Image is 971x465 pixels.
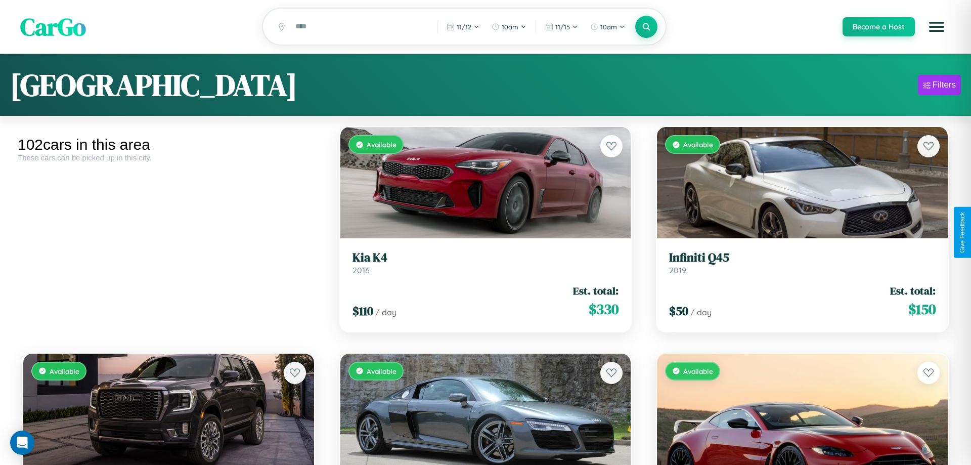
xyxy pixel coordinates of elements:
div: These cars can be picked up in this city. [18,153,320,162]
span: / day [690,307,712,317]
button: 10am [585,19,630,35]
span: Available [367,367,396,375]
span: 2016 [352,265,370,275]
span: Est. total: [573,283,619,298]
div: 102 cars in this area [18,136,320,153]
h3: Infiniti Q45 [669,250,936,265]
span: / day [375,307,396,317]
h1: [GEOGRAPHIC_DATA] [10,64,297,106]
span: 10am [502,23,518,31]
div: Give Feedback [959,212,966,253]
span: Est. total: [890,283,936,298]
h3: Kia K4 [352,250,619,265]
div: Filters [933,80,956,90]
button: Filters [918,75,961,95]
a: Kia K42016 [352,250,619,275]
span: $ 330 [589,299,619,319]
div: Open Intercom Messenger [10,431,34,455]
span: $ 50 [669,303,688,319]
button: Become a Host [843,17,915,36]
span: CarGo [20,10,86,44]
span: Available [683,140,713,149]
span: $ 150 [908,299,936,319]
button: 11/15 [540,19,583,35]
button: 11/12 [442,19,484,35]
span: Available [367,140,396,149]
span: 11 / 12 [457,23,471,31]
button: 10am [487,19,532,35]
span: 2019 [669,265,686,275]
span: 10am [600,23,617,31]
span: Available [683,367,713,375]
span: Available [50,367,79,375]
span: 11 / 15 [555,23,570,31]
button: Open menu [922,13,951,41]
a: Infiniti Q452019 [669,250,936,275]
span: $ 110 [352,303,373,319]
